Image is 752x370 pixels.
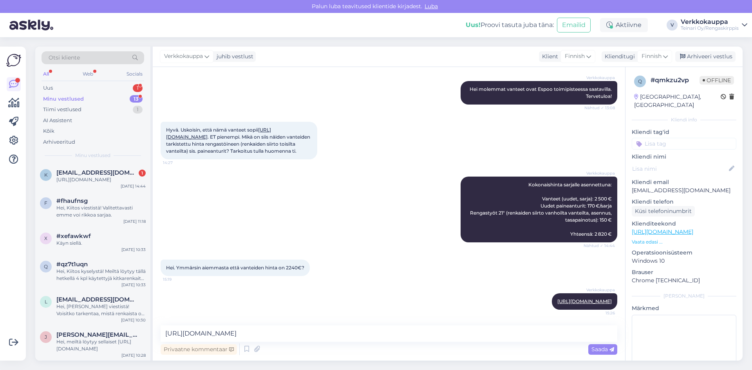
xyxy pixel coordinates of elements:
[600,18,648,32] div: Aktiivne
[638,78,642,84] span: q
[130,95,143,103] div: 13
[121,352,146,358] div: [DATE] 10:28
[681,19,739,25] div: Verkkokauppa
[586,75,615,81] span: Verkkokauppa
[56,296,138,303] span: Luhtamaajani@gmail.com
[632,206,695,217] div: Küsi telefoninumbrit
[56,233,91,240] span: #xefawkwf
[163,276,192,282] span: 15:19
[602,52,635,61] div: Klienditugi
[56,268,146,282] div: Hei, Kiitos kyselystä! Meiltä löytyy tällä hetkellä 4 kpl käytettyjä kitkarenkaita koossa 205/55R...
[586,287,615,293] span: Verkkokauppa
[591,346,614,353] span: Saada
[121,317,146,323] div: [DATE] 10:30
[56,303,146,317] div: Hei, [PERSON_NAME] viestistä! Voisitko tarkentaa, mistä renkaista on kyse? Näin voimme tarkistaa ...
[632,292,736,300] div: [PERSON_NAME]
[166,127,311,154] span: Hyvä. Uskoisin, että nämä vanteet sopii . ET pienempi. Mikä on siis näiden vanteiden tarkistettu ...
[632,238,736,245] p: Vaata edasi ...
[139,170,146,177] div: 1
[123,218,146,224] div: [DATE] 11:18
[56,331,138,338] span: jari-pekka.hietala@elisanet.fi
[43,95,84,103] div: Minu vestlused
[56,176,146,183] div: [URL][DOMAIN_NAME]
[700,76,734,85] span: Offline
[45,334,47,340] span: j
[43,127,54,135] div: Kõik
[43,138,75,146] div: Arhiveeritud
[651,76,700,85] div: # qmkzu2vp
[557,18,591,32] button: Emailid
[632,138,736,150] input: Lisa tag
[632,116,736,123] div: Kliendi info
[56,204,146,218] div: Hei, Kiitos viestistä! Valitettavasti emme voi rikkoa sarjaa.
[56,338,146,352] div: Hei, meiltä löytyy sellaiset [URL][DOMAIN_NAME]
[681,25,739,31] div: Teinari Oy/Rengaskirppis
[56,240,146,247] div: Käyn siellä.
[586,170,615,176] span: Verkkokauppa
[43,84,53,92] div: Uus
[557,298,612,304] a: [URL][DOMAIN_NAME]
[164,52,203,61] span: Verkkokauppa
[632,198,736,206] p: Kliendi telefon
[133,84,143,92] div: 1
[125,69,144,79] div: Socials
[44,264,48,269] span: q
[632,228,693,235] a: [URL][DOMAIN_NAME]
[75,152,110,159] span: Minu vestlused
[43,106,81,114] div: Tiimi vestlused
[565,52,585,61] span: Finnish
[163,160,192,166] span: 14:27
[121,247,146,253] div: [DATE] 10:33
[632,128,736,136] p: Kliendi tag'id
[422,3,440,10] span: Luba
[632,153,736,161] p: Kliendi nimi
[42,69,51,79] div: All
[470,86,613,99] span: Hei molemmat vanteet ovat Espoo toimipisteessa saatavilla. Tervetuloa!
[121,183,146,189] div: [DATE] 14:44
[539,52,558,61] div: Klient
[632,220,736,228] p: Klienditeekond
[166,265,304,271] span: Hei. Ymmärsin aiemmasta että vanteiden hinta on 2240€?
[675,51,736,62] div: Arhiveeri vestlus
[634,93,721,109] div: [GEOGRAPHIC_DATA], [GEOGRAPHIC_DATA]
[632,276,736,285] p: Chrome [TECHNICAL_ID]
[681,19,747,31] a: VerkkokauppaTeinari Oy/Rengaskirppis
[44,200,47,206] span: f
[56,261,88,268] span: #qz7t1uqn
[584,105,615,111] span: Nähtud ✓ 13:08
[44,235,47,241] span: x
[470,182,613,237] span: Kokonaishinta sarjalle asennettuna: Vanteet (uudet, sarja): 2 500 € Uudet paineanturit: 170 €/sar...
[632,257,736,265] p: Windows 10
[632,268,736,276] p: Brauser
[632,249,736,257] p: Operatsioonisüsteem
[632,164,727,173] input: Lisa nimi
[81,69,95,79] div: Web
[466,21,481,29] b: Uus!
[45,299,47,305] span: L
[213,52,253,61] div: juhib vestlust
[466,20,554,30] div: Proovi tasuta juba täna:
[584,243,615,249] span: Nähtud ✓ 14:44
[43,117,72,125] div: AI Assistent
[6,53,21,68] img: Askly Logo
[632,304,736,312] p: Märkmed
[667,20,678,31] div: V
[56,197,88,204] span: #fhaufnsg
[632,186,736,195] p: [EMAIL_ADDRESS][DOMAIN_NAME]
[586,310,615,316] span: 15:26
[642,52,662,61] span: Finnish
[44,172,48,178] span: k
[121,282,146,288] div: [DATE] 10:33
[632,178,736,186] p: Kliendi email
[49,54,80,62] span: Otsi kliente
[56,169,138,176] span: karri.huusko@kolumbus.fi
[133,106,143,114] div: 1
[161,344,237,355] div: Privaatne kommentaar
